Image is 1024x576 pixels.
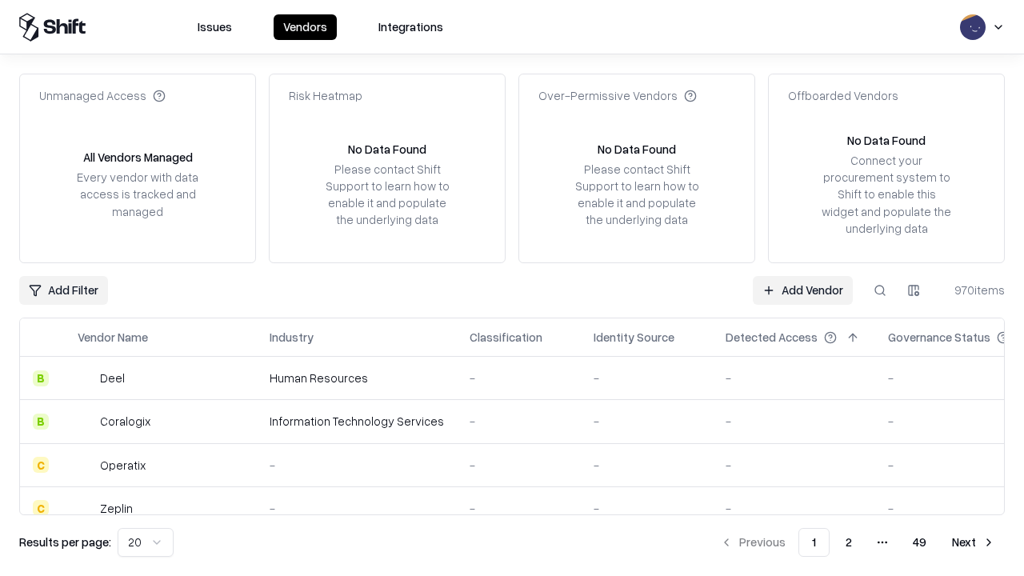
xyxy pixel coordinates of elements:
[188,14,242,40] button: Issues
[726,500,862,517] div: -
[270,500,444,517] div: -
[71,169,204,219] div: Every vendor with data access is tracked and managed
[594,370,700,386] div: -
[270,370,444,386] div: Human Resources
[753,276,853,305] a: Add Vendor
[833,528,865,557] button: 2
[33,500,49,516] div: C
[270,413,444,430] div: Information Technology Services
[348,141,426,158] div: No Data Found
[598,141,676,158] div: No Data Found
[470,500,568,517] div: -
[369,14,453,40] button: Integrations
[726,457,862,474] div: -
[78,500,94,516] img: Zeplin
[33,457,49,473] div: C
[941,282,1005,298] div: 970 items
[888,329,990,346] div: Governance Status
[100,370,125,386] div: Deel
[594,413,700,430] div: -
[19,534,111,550] p: Results per page:
[33,370,49,386] div: B
[289,87,362,104] div: Risk Heatmap
[594,457,700,474] div: -
[820,152,953,237] div: Connect your procurement system to Shift to enable this widget and populate the underlying data
[78,370,94,386] img: Deel
[270,329,314,346] div: Industry
[726,329,818,346] div: Detected Access
[726,370,862,386] div: -
[788,87,898,104] div: Offboarded Vendors
[798,528,830,557] button: 1
[100,500,133,517] div: Zeplin
[470,370,568,386] div: -
[470,329,542,346] div: Classification
[78,457,94,473] img: Operatix
[900,528,939,557] button: 49
[100,413,150,430] div: Coralogix
[83,149,193,166] div: All Vendors Managed
[942,528,1005,557] button: Next
[78,329,148,346] div: Vendor Name
[538,87,697,104] div: Over-Permissive Vendors
[847,132,926,149] div: No Data Found
[470,413,568,430] div: -
[274,14,337,40] button: Vendors
[470,457,568,474] div: -
[39,87,166,104] div: Unmanaged Access
[594,500,700,517] div: -
[100,457,146,474] div: Operatix
[33,414,49,430] div: B
[321,161,454,229] div: Please contact Shift Support to learn how to enable it and populate the underlying data
[270,457,444,474] div: -
[78,414,94,430] img: Coralogix
[710,528,1005,557] nav: pagination
[594,329,674,346] div: Identity Source
[570,161,703,229] div: Please contact Shift Support to learn how to enable it and populate the underlying data
[19,276,108,305] button: Add Filter
[726,413,862,430] div: -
